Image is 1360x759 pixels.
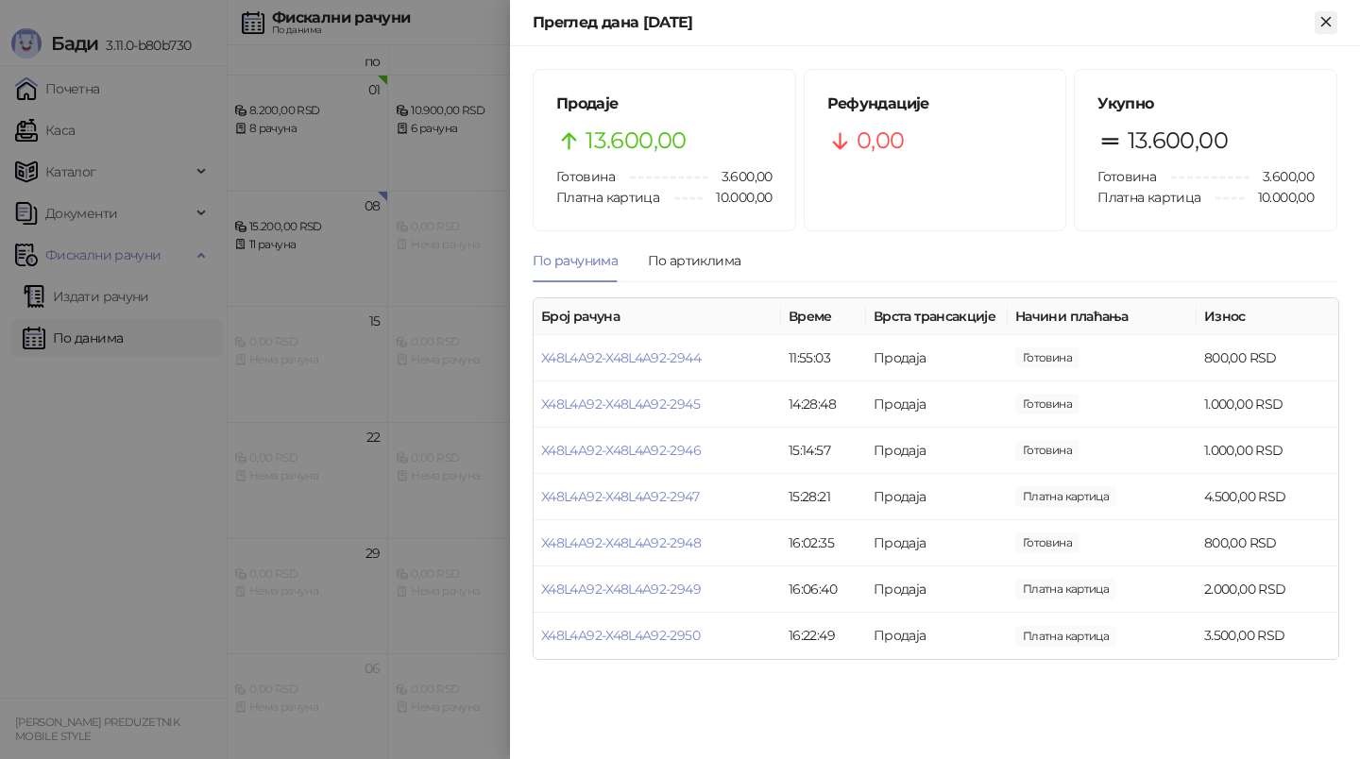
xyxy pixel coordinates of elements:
[533,250,618,271] div: По рачунима
[708,166,773,187] span: 3.600,00
[541,488,699,505] a: X48L4A92-X48L4A92-2947
[1097,168,1156,185] span: Готовина
[541,581,701,598] a: X48L4A92-X48L4A92-2949
[534,298,781,335] th: Број рачуна
[781,474,866,520] td: 15:28:21
[866,381,1008,428] td: Продаја
[1249,166,1314,187] span: 3.600,00
[1197,474,1338,520] td: 4.500,00 RSD
[1097,93,1314,115] h5: Укупно
[857,123,904,159] span: 0,00
[1197,335,1338,381] td: 800,00 RSD
[1197,298,1338,335] th: Износ
[1097,189,1200,206] span: Платна картица
[1008,298,1197,335] th: Начини плаћања
[1197,566,1338,613] td: 2.000,00 RSD
[1197,381,1338,428] td: 1.000,00 RSD
[533,11,1315,34] div: Преглед дана [DATE]
[866,613,1008,659] td: Продаја
[1015,626,1116,647] span: 3.500,00
[866,520,1008,566] td: Продаја
[556,189,659,206] span: Платна картица
[541,627,700,644] a: X48L4A92-X48L4A92-2950
[1245,187,1314,208] span: 10.000,00
[541,534,701,551] a: X48L4A92-X48L4A92-2948
[781,381,866,428] td: 14:28:48
[541,442,701,459] a: X48L4A92-X48L4A92-2946
[1128,123,1228,159] span: 13.600,00
[556,93,773,115] h5: Продаје
[866,474,1008,520] td: Продаја
[781,613,866,659] td: 16:22:49
[866,428,1008,474] td: Продаја
[781,335,866,381] td: 11:55:03
[648,250,740,271] div: По артиклима
[827,93,1044,115] h5: Рефундације
[541,396,700,413] a: X48L4A92-X48L4A92-2945
[866,298,1008,335] th: Врста трансакције
[781,298,866,335] th: Време
[781,520,866,566] td: 16:02:35
[1315,11,1337,34] button: Close
[556,168,615,185] span: Готовина
[1015,579,1116,599] span: 2.000,00
[541,349,701,366] a: X48L4A92-X48L4A92-2944
[1015,394,1079,414] span: 1.000,00
[866,335,1008,381] td: Продаја
[586,123,686,159] span: 13.600,00
[1197,613,1338,659] td: 3.500,00 RSD
[866,566,1008,613] td: Продаја
[1015,347,1079,368] span: 800,00
[703,187,772,208] span: 10.000,00
[1015,440,1079,461] span: 1.000,00
[1197,428,1338,474] td: 1.000,00 RSD
[781,566,866,613] td: 16:06:40
[781,428,866,474] td: 15:14:57
[1015,532,1079,553] span: 800,00
[1015,486,1116,507] span: 4.500,00
[1197,520,1338,566] td: 800,00 RSD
